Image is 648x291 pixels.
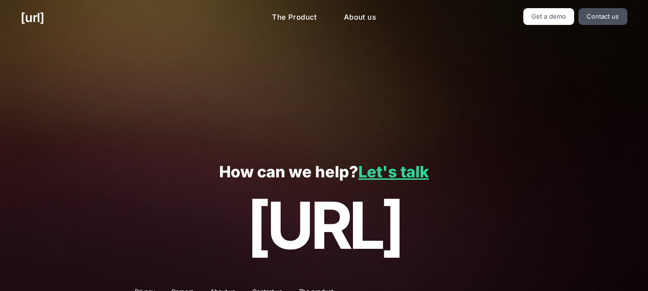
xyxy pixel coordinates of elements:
a: The Product [264,8,325,27]
a: About us [336,8,384,27]
a: Contact us [578,8,627,25]
a: Let's talk [358,163,429,181]
a: Get a demo [523,8,575,25]
a: [URL] [21,8,44,27]
p: How can we help? [21,163,627,181]
p: [URL] [21,189,627,262]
